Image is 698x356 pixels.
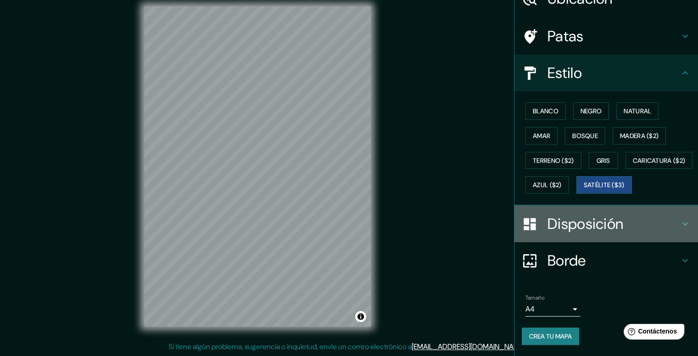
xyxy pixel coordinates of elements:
[625,152,693,169] button: Caricatura ($2)
[533,107,558,115] font: Blanco
[525,304,535,314] font: A4
[533,156,574,165] font: Terreno ($2)
[525,176,569,194] button: Azul ($2)
[597,156,610,165] font: Gris
[624,107,651,115] font: Natural
[547,27,584,46] font: Patas
[514,242,698,279] div: Borde
[144,6,371,327] canvas: Mapa
[525,302,581,317] div: A4
[412,342,525,351] a: [EMAIL_ADDRESS][DOMAIN_NAME]
[616,102,659,120] button: Natural
[514,206,698,242] div: Disposición
[613,127,666,145] button: Madera ($2)
[547,214,623,234] font: Disposición
[620,132,659,140] font: Madera ($2)
[589,152,618,169] button: Gris
[547,63,582,83] font: Estilo
[522,328,579,345] button: Crea tu mapa
[533,181,562,189] font: Azul ($2)
[576,176,632,194] button: Satélite ($3)
[633,156,686,165] font: Caricatura ($2)
[573,102,609,120] button: Negro
[581,107,602,115] font: Negro
[533,132,550,140] font: Amar
[529,332,572,340] font: Crea tu mapa
[572,132,598,140] font: Bosque
[525,152,581,169] button: Terreno ($2)
[355,311,366,322] button: Activar o desactivar atribución
[525,102,566,120] button: Blanco
[168,342,412,351] font: Si tiene algún problema, sugerencia o inquietud, envíe un correo electrónico a
[525,294,544,301] font: Tamaño
[565,127,605,145] button: Bosque
[616,320,688,346] iframe: Lanzador de widgets de ayuda
[514,18,698,55] div: Patas
[525,127,558,145] button: Amar
[547,251,586,270] font: Borde
[584,181,625,189] font: Satélite ($3)
[514,55,698,91] div: Estilo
